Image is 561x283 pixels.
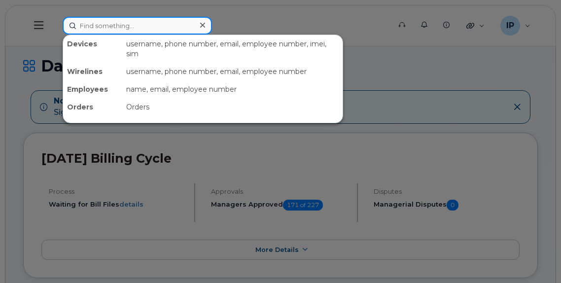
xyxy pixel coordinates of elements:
div: Devices [63,35,122,63]
div: username, phone number, email, employee number [122,63,343,80]
div: Orders [122,98,343,116]
div: username, phone number, email, employee number, imei, sim [122,35,343,63]
div: Wirelines [63,63,122,80]
div: Orders [63,98,122,116]
div: name, email, employee number [122,80,343,98]
div: Employees [63,80,122,98]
